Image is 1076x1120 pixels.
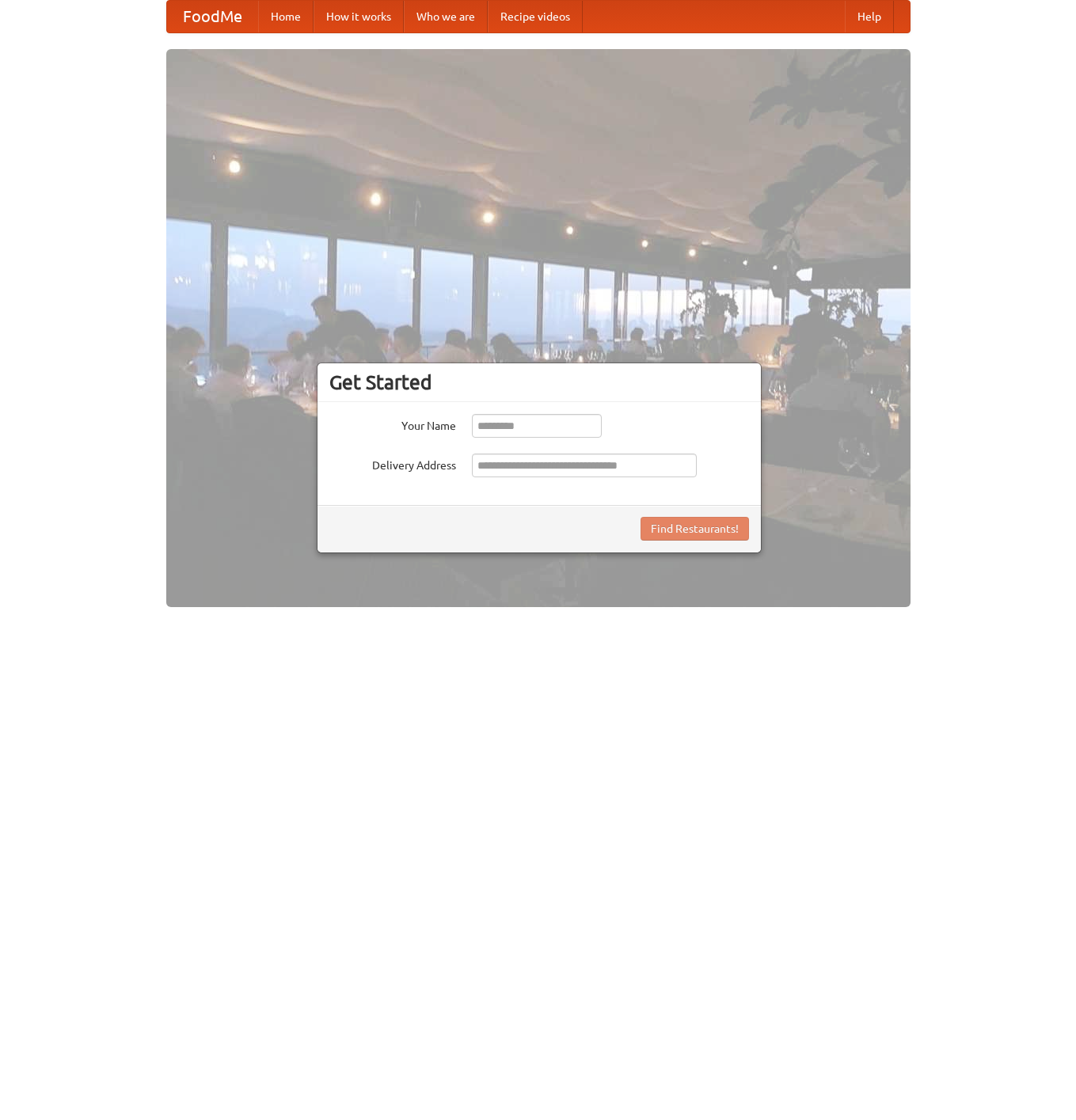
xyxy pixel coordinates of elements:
[404,1,488,32] a: Who we are
[329,370,749,394] h3: Get Started
[258,1,314,32] a: Home
[329,414,456,434] label: Your Name
[314,1,404,32] a: How it works
[488,1,583,32] a: Recipe videos
[845,1,894,32] a: Help
[167,1,258,32] a: FoodMe
[641,517,749,541] button: Find Restaurants!
[329,454,456,473] label: Delivery Address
